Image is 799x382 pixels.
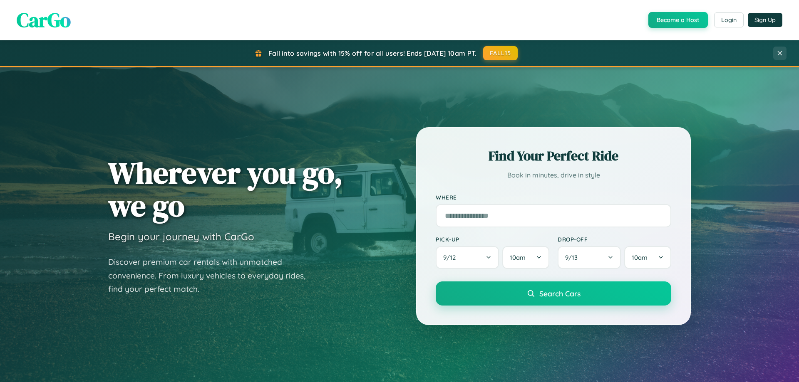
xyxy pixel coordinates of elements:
[268,49,477,57] span: Fall into savings with 15% off for all users! Ends [DATE] 10am PT.
[714,12,744,27] button: Login
[648,12,708,28] button: Become a Host
[443,254,460,261] span: 9 / 12
[565,254,582,261] span: 9 / 13
[108,156,343,222] h1: Wherever you go, we go
[108,255,316,296] p: Discover premium car rentals with unmatched convenience. From luxury vehicles to everyday rides, ...
[539,289,581,298] span: Search Cars
[436,147,671,165] h2: Find Your Perfect Ride
[108,230,254,243] h3: Begin your journey with CarGo
[483,46,518,60] button: FALL15
[436,281,671,306] button: Search Cars
[624,246,671,269] button: 10am
[436,169,671,181] p: Book in minutes, drive in style
[436,194,671,201] label: Where
[436,236,549,243] label: Pick-up
[510,254,526,261] span: 10am
[502,246,549,269] button: 10am
[17,6,71,34] span: CarGo
[558,236,671,243] label: Drop-off
[436,246,499,269] button: 9/12
[632,254,648,261] span: 10am
[748,13,782,27] button: Sign Up
[558,246,621,269] button: 9/13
